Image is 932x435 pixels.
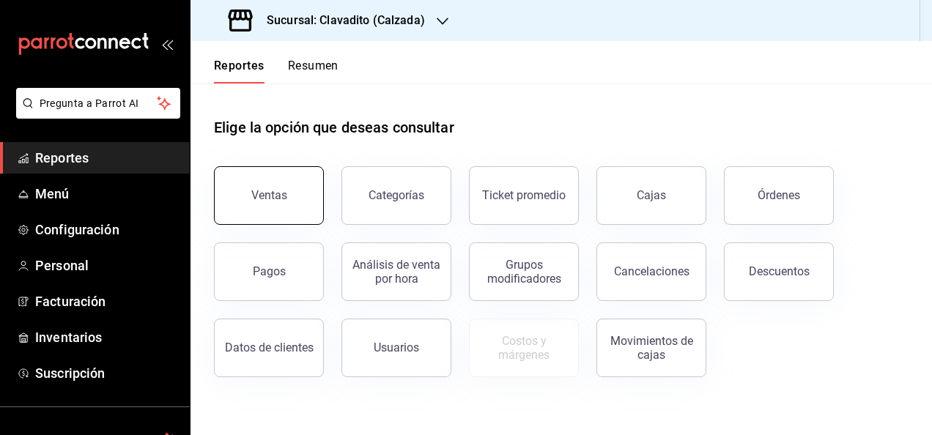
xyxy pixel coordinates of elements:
button: Cancelaciones [596,242,706,301]
div: Cancelaciones [614,264,689,278]
button: Pagos [214,242,324,301]
button: Análisis de venta por hora [341,242,451,301]
div: Análisis de venta por hora [351,258,442,286]
button: Cajas [596,166,706,225]
button: Resumen [288,59,339,83]
a: Pregunta a Parrot AI [10,106,180,122]
div: Cajas [637,188,666,202]
div: Descuentos [749,264,810,278]
div: Movimientos de cajas [606,334,697,362]
span: Reportes [35,148,178,168]
h1: Elige la opción que deseas consultar [214,116,454,138]
button: Contrata inventarios para ver este reporte [469,319,579,377]
h3: Sucursal: Clavadito (Calzada) [255,12,425,29]
div: Costos y márgenes [478,334,569,362]
span: Suscripción [35,363,178,383]
button: Categorías [341,166,451,225]
span: Facturación [35,291,178,311]
button: open_drawer_menu [161,38,173,50]
button: Descuentos [724,242,834,301]
button: Grupos modificadores [469,242,579,301]
button: Pregunta a Parrot AI [16,88,180,119]
div: Ticket promedio [482,188,566,202]
div: Grupos modificadores [478,258,569,286]
div: Usuarios [374,341,419,354]
span: Configuración [35,220,178,239]
button: Ticket promedio [469,166,579,225]
button: Movimientos de cajas [596,319,706,377]
button: Reportes [214,59,265,83]
div: Pagos [253,264,286,278]
button: Órdenes [724,166,834,225]
button: Datos de clientes [214,319,324,377]
div: Categorías [369,188,424,202]
button: Ventas [214,166,324,225]
span: Personal [35,256,178,275]
div: Datos de clientes [225,341,314,354]
span: Inventarios [35,327,178,347]
div: navigation tabs [214,59,339,83]
div: Órdenes [758,188,800,202]
div: Ventas [251,188,287,202]
span: Pregunta a Parrot AI [40,96,158,111]
span: Menú [35,184,178,204]
button: Usuarios [341,319,451,377]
